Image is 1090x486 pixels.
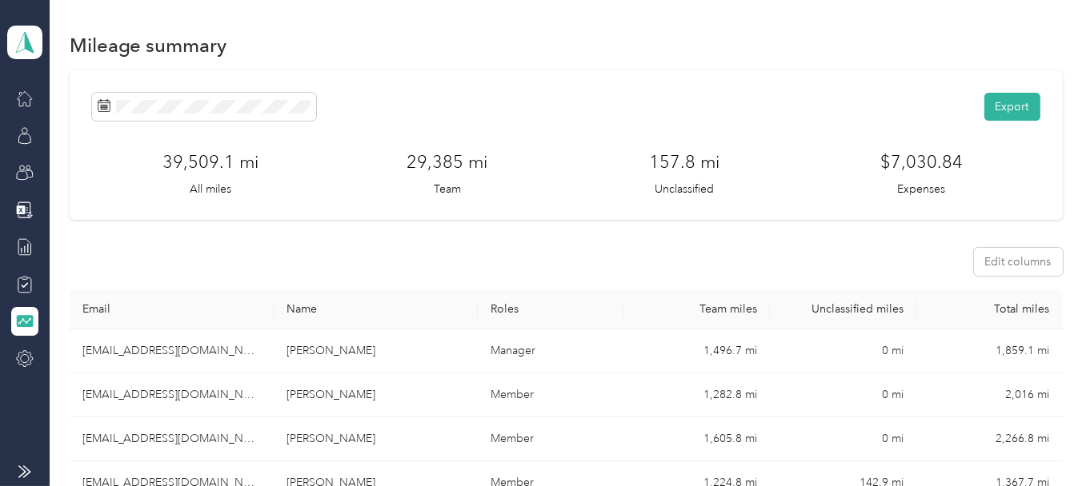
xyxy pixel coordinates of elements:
p: Expenses [897,181,945,197]
h1: Mileage summary [70,37,227,54]
td: 1,282.8 mi [624,373,770,417]
th: Name [274,289,478,329]
td: 1,605.8 mi [624,417,770,461]
button: Edit columns [974,248,1063,276]
th: Unclassified miles [770,289,916,329]
td: kodonnell@corefoodservice.com [70,373,274,417]
td: 0 mi [770,373,916,417]
td: 0 mi [770,417,916,461]
h3: 39,509.1 mi [162,149,258,175]
th: Team miles [624,289,770,329]
iframe: Everlance-gr Chat Button Frame [1000,396,1090,486]
p: Team [434,181,461,197]
td: Kevin P. Odonnell [274,373,478,417]
p: Unclassified [655,181,714,197]
td: Member [478,417,623,461]
td: 2,266.8 mi [916,417,1063,461]
th: Total miles [916,289,1063,329]
td: Manager [478,329,623,373]
td: 2,016 mi [916,373,1063,417]
td: Calvin C. Marshall [274,329,478,373]
h3: $7,030.84 [880,149,963,175]
td: Deborah A. Mallonee [274,417,478,461]
p: All miles [190,181,231,197]
button: Export [984,93,1040,121]
h3: 157.8 mi [649,149,719,175]
td: 0 mi [770,329,916,373]
td: dmallonee@corefoodservice.com [70,417,274,461]
th: Roles [478,289,623,329]
td: Member [478,373,623,417]
td: 1,496.7 mi [624,329,770,373]
td: 1,859.1 mi [916,329,1063,373]
td: cmarshall@corefoodservice.com [70,329,274,373]
th: Email [70,289,274,329]
h3: 29,385 mi [407,149,487,175]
